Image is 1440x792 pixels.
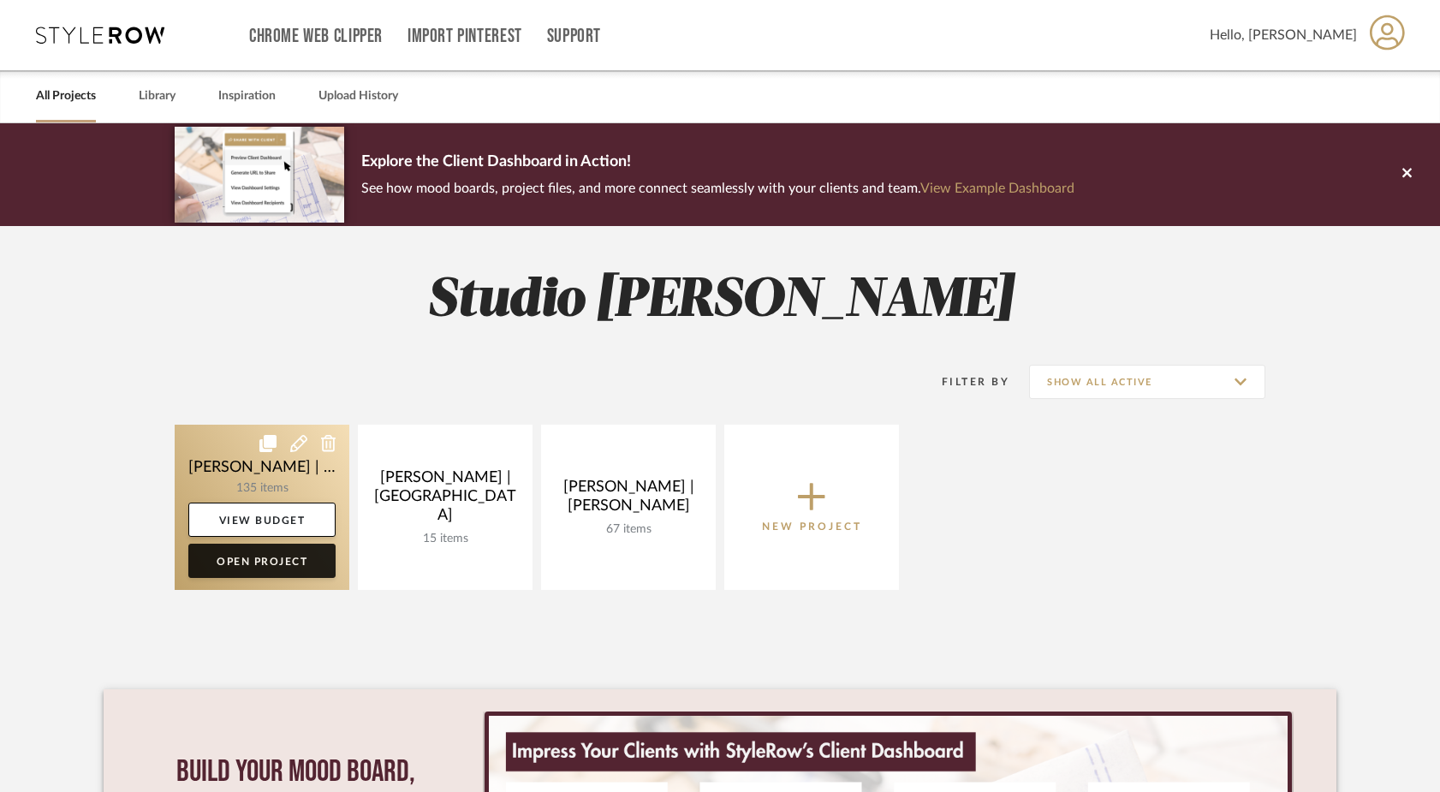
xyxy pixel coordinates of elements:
a: Library [139,85,176,108]
a: Chrome Web Clipper [249,29,383,44]
a: Upload History [318,85,398,108]
img: d5d033c5-7b12-40c2-a960-1ecee1989c38.png [175,127,344,222]
p: See how mood boards, project files, and more connect seamlessly with your clients and team. [361,176,1074,200]
div: Filter By [919,373,1009,390]
a: Open Project [188,544,336,578]
div: 67 items [555,522,702,537]
p: New Project [762,518,862,535]
button: New Project [724,425,899,590]
h2: Studio [PERSON_NAME] [104,269,1336,333]
div: [PERSON_NAME] | [PERSON_NAME] [555,478,702,522]
div: [PERSON_NAME] | [GEOGRAPHIC_DATA] [372,468,519,532]
a: All Projects [36,85,96,108]
a: View Example Dashboard [920,182,1074,195]
a: Support [547,29,601,44]
a: View Budget [188,503,336,537]
div: 15 items [372,532,519,546]
span: Hello, [PERSON_NAME] [1210,25,1357,45]
a: Inspiration [218,85,276,108]
a: Import Pinterest [408,29,522,44]
p: Explore the Client Dashboard in Action! [361,149,1074,176]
